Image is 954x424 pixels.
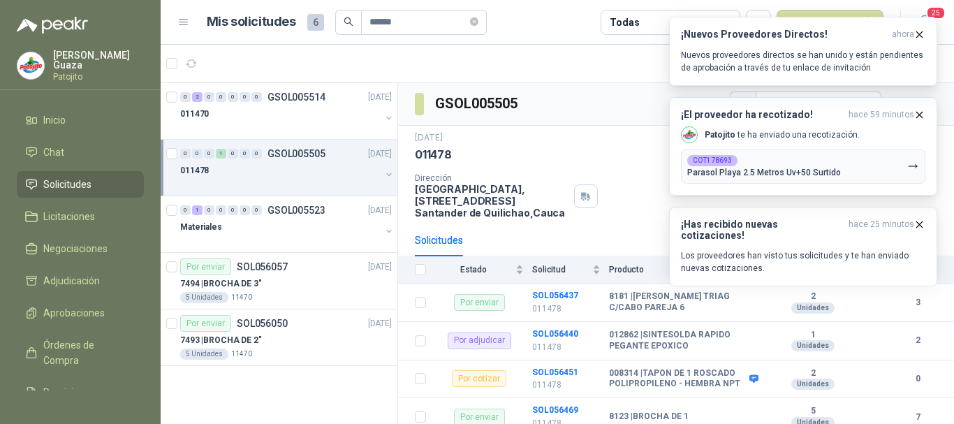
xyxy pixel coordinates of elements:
button: COT178693Parasol Playa 2.5 Metros Uv+50 Surtido [681,149,925,184]
b: SOL056451 [532,367,578,377]
div: 0 [228,149,238,159]
b: 008314 | TAPON DE 1 ROSCADO POLIPROPILENO - HEMBRA NPT [609,368,746,390]
div: Unidades [791,340,835,351]
div: Por enviar [180,315,231,332]
p: GSOL005514 [267,92,325,102]
div: 0 [180,205,191,215]
div: 0 [180,149,191,159]
button: Nueva solicitud [777,10,883,35]
div: 0 [251,149,262,159]
span: Producto [609,265,745,275]
p: Dirección [415,173,568,183]
p: [GEOGRAPHIC_DATA], [STREET_ADDRESS] Santander de Quilichao , Cauca [415,183,568,219]
a: 0 0 0 1 0 0 0 GSOL005505[DATE] 011478 [180,145,395,190]
span: close-circle [470,15,478,29]
span: search [344,17,353,27]
p: Nuevos proveedores directos se han unido y están pendientes de aprobación a través de tu enlace d... [681,49,925,74]
a: 0 1 0 0 0 0 0 GSOL005523[DATE] Materiales [180,202,395,247]
p: 7494 | BROCHA DE 3" [180,277,262,291]
div: 0 [240,149,250,159]
p: SOL056050 [237,319,288,328]
p: Parasol Playa 2.5 Metros Uv+50 Surtido [687,168,841,177]
p: 011478 [415,147,452,162]
th: Estado [434,256,532,284]
p: SOL056057 [237,262,288,272]
span: Solicitud [532,265,589,275]
div: 1 [216,149,226,159]
span: 25 [926,6,946,20]
span: 6 [307,14,324,31]
p: te ha enviado una recotización. [705,129,860,141]
a: Chat [17,139,144,166]
th: Producto [609,256,765,284]
p: 11470 [231,292,252,303]
p: [PERSON_NAME] Guaza [53,50,144,70]
button: ¡Nuevos Proveedores Directos!ahora Nuevos proveedores directos se han unido y están pendientes de... [669,17,937,86]
span: Órdenes de Compra [43,337,131,368]
a: Solicitudes [17,171,144,198]
p: GSOL005505 [267,149,325,159]
img: Company Logo [682,127,697,142]
p: [DATE] [368,317,392,330]
a: Inicio [17,107,144,133]
p: 011478 [180,164,209,177]
p: 011470 [180,108,209,121]
p: 011478 [532,341,601,354]
b: 012862 | SINTESOLDA RAPIDO PEGANTE EPOXICO [609,330,756,351]
img: Logo peakr [17,17,88,34]
b: 2 [765,368,861,379]
a: SOL056440 [532,329,578,339]
a: Por enviarSOL056050[DATE] 7493 |BROCHA DE 2"5 Unidades11470 [161,309,397,366]
span: Solicitudes [43,177,91,192]
span: Aprobaciones [43,305,105,321]
div: 1 [192,205,203,215]
div: Por adjudicar [448,332,511,349]
b: 2 [765,291,861,302]
a: Por enviarSOL056057[DATE] 7494 |BROCHA DE 3"5 Unidades11470 [161,253,397,309]
a: 0 2 0 0 0 0 0 GSOL005514[DATE] 011470 [180,89,395,133]
div: 2 [192,92,203,102]
span: Adjudicación [43,273,100,288]
div: 5 Unidades [180,292,228,303]
div: Por cotizar [452,370,506,387]
p: GSOL005523 [267,205,325,215]
div: 0 [251,92,262,102]
span: Licitaciones [43,209,95,224]
b: 1 [765,330,861,341]
div: 0 [180,92,191,102]
p: [DATE] [368,204,392,217]
div: Solicitudes [415,233,463,248]
div: 0 [192,149,203,159]
p: Materiales [180,221,222,234]
img: Company Logo [17,52,44,79]
p: 7493 | BROCHA DE 2" [180,334,262,347]
button: 25 [912,10,937,35]
a: SOL056437 [532,291,578,300]
a: Aprobaciones [17,300,144,326]
div: Unidades [791,379,835,390]
b: 2 [898,334,937,347]
th: Solicitud [532,256,609,284]
div: 0 [204,205,214,215]
a: SOL056469 [532,405,578,415]
p: Los proveedores han visto tus solicitudes y te han enviado nuevas cotizaciones. [681,249,925,275]
div: Todas [610,15,639,30]
button: ¡Has recibido nuevas cotizaciones!hace 25 minutos Los proveedores han visto tus solicitudes y te ... [669,207,937,286]
h3: ¡El proveedor ha recotizado! [681,109,843,121]
span: close-circle [470,17,478,26]
p: 11470 [231,349,252,360]
b: 7 [898,411,937,424]
b: 3 [898,296,937,309]
div: Unidades [791,302,835,314]
h3: ¡Nuevos Proveedores Directos! [681,29,886,41]
a: Negociaciones [17,235,144,262]
b: 8181 | [PERSON_NAME] TRIAG C/CABO PAREJA 6 [609,291,756,313]
p: Patojito [53,73,144,81]
a: Adjudicación [17,268,144,294]
div: 5 Unidades [180,349,228,360]
h1: Mis solicitudes [207,12,296,32]
a: Órdenes de Compra [17,332,144,374]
